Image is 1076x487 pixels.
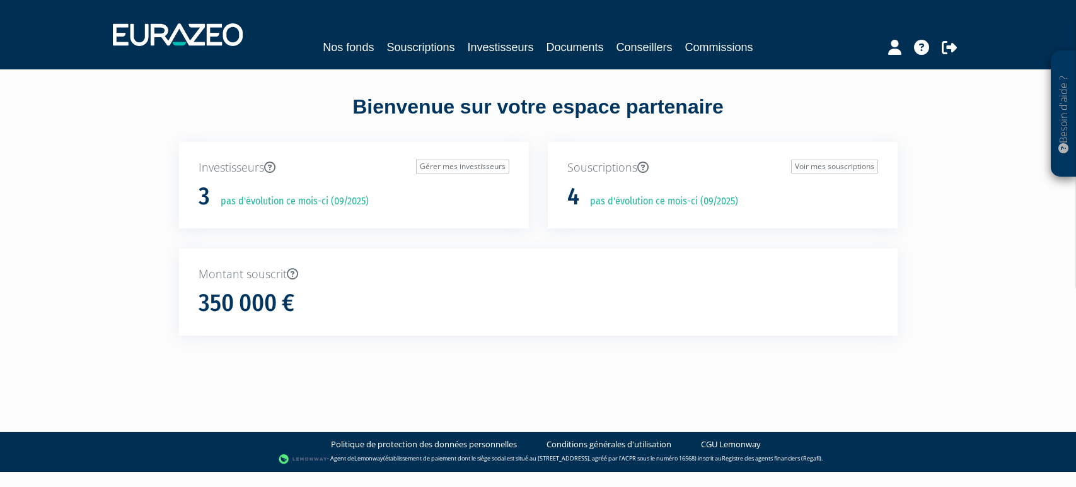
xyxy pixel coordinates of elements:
[581,194,738,209] p: pas d'évolution ce mois-ci (09/2025)
[199,290,294,317] h1: 350 000 €
[331,438,517,450] a: Politique de protection des données personnelles
[547,38,604,56] a: Documents
[386,38,454,56] a: Souscriptions
[199,266,878,283] p: Montant souscrit
[1056,57,1071,171] p: Besoin d'aide ?
[354,454,383,462] a: Lemonway
[416,160,509,173] a: Gérer mes investisseurs
[616,38,673,56] a: Conseillers
[467,38,533,56] a: Investisseurs
[279,453,327,466] img: logo-lemonway.png
[13,453,1063,466] div: - Agent de (établissement de paiement dont le siège social est situé au [STREET_ADDRESS], agréé p...
[567,160,878,176] p: Souscriptions
[199,160,509,176] p: Investisseurs
[170,93,907,142] div: Bienvenue sur votre espace partenaire
[547,438,671,450] a: Conditions générales d'utilisation
[567,184,579,210] h1: 4
[701,438,761,450] a: CGU Lemonway
[685,38,753,56] a: Commissions
[722,454,821,462] a: Registre des agents financiers (Regafi)
[791,160,878,173] a: Voir mes souscriptions
[199,184,210,210] h1: 3
[323,38,374,56] a: Nos fonds
[113,23,243,46] img: 1732889491-logotype_eurazeo_blanc_rvb.png
[212,194,369,209] p: pas d'évolution ce mois-ci (09/2025)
